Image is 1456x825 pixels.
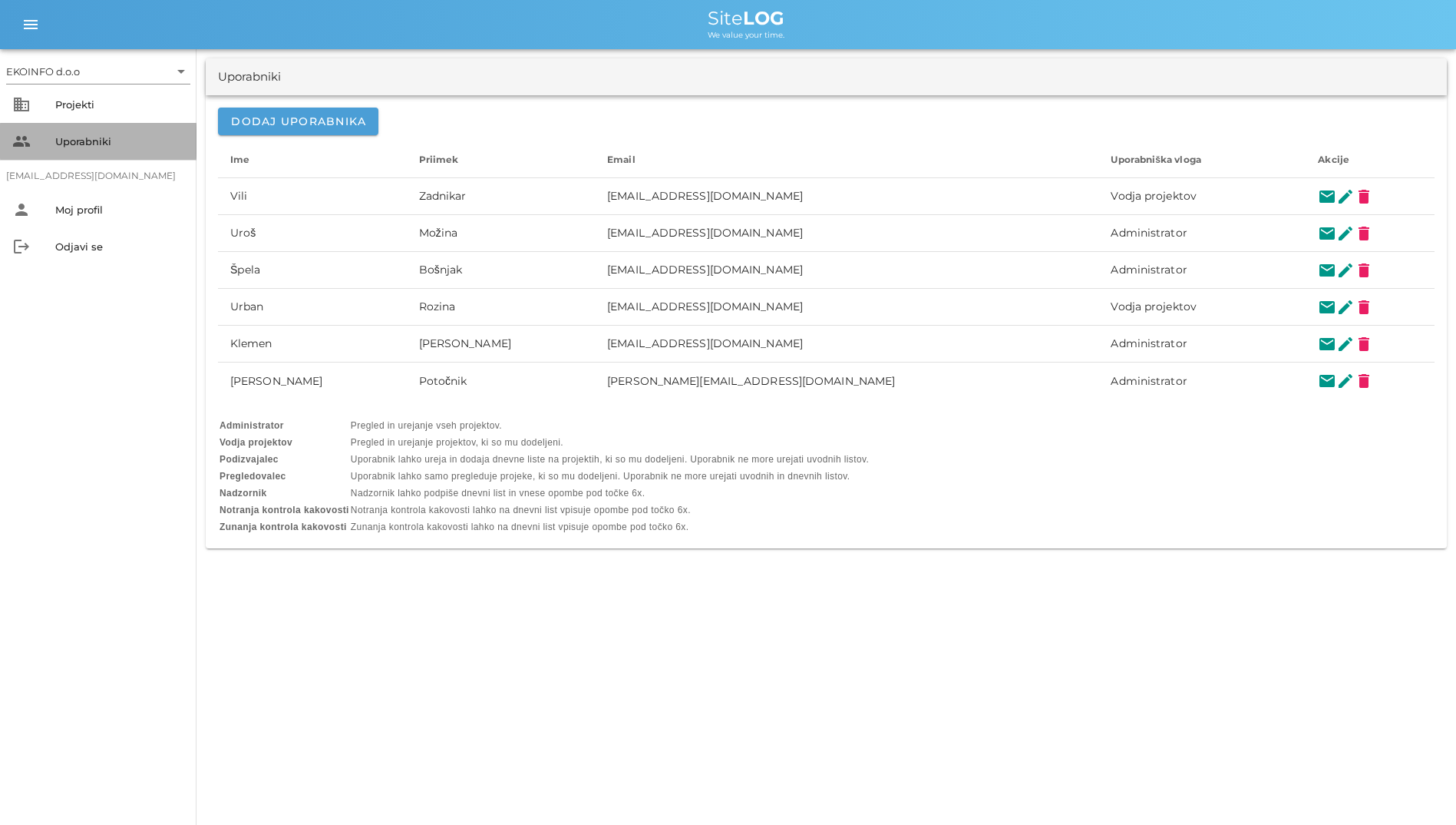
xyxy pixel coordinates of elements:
i: people [12,132,31,151]
b: Vodja projektov [220,437,292,448]
i: menu [21,15,40,34]
button: mail [1318,335,1336,353]
button: mail [1318,224,1336,243]
th: Email: Ni razvrščeno. Aktivirajte za naraščajoče razvrščanje. [595,141,1098,178]
td: Vodja projektov [1098,178,1306,215]
td: Uporabnik lahko ureja in dodaja dnevne liste na projektih, ki so mu dodeljeni. Uporabnik ne more ... [351,452,869,467]
button: delete [1355,298,1373,316]
td: [PERSON_NAME] [407,326,596,363]
td: [EMAIL_ADDRESS][DOMAIN_NAME] [595,252,1098,289]
button: delete [1355,372,1373,390]
td: [EMAIL_ADDRESS][DOMAIN_NAME] [595,215,1098,252]
div: Projekti [55,98,184,111]
span: Uporabniška vloga [1111,154,1200,165]
td: Administrator [1098,326,1306,363]
td: Pregled in urejanje vseh projektov. [351,418,869,433]
button: delete [1355,224,1373,243]
td: Zadnikar [407,178,596,215]
td: Nadzornik lahko podpiše dnevni list in vnese opombe pod točke 6x. [351,485,869,501]
button: edit [1336,372,1355,390]
td: Uroš [218,215,407,252]
div: Odjavi se [55,240,184,253]
td: Uporabnik lahko samo pregleduje projeke, ki so mu dodeljeni. Uporabnik ne more urejati uvodnih in... [351,469,869,484]
td: [PERSON_NAME] [218,363,407,399]
span: Priimek [419,154,459,165]
td: Notranja kontrola kakovosti lahko na dnevni list vpisuje opombe pod točko 6x. [351,502,869,518]
button: delete [1355,261,1373,280]
div: Moj profil [55,204,184,216]
div: Uporabniki [218,68,281,86]
td: Pregled in urejanje projektov, ki so mu dodeljeni. [351,435,869,450]
b: Administrator [220,420,284,431]
button: mail [1318,261,1336,280]
td: Urban [218,289,407,326]
span: We value your time. [708,30,784,40]
b: Nadzornik [220,488,267,499]
td: Zunanja kontrola kakovosti lahko na dnevni list vpisuje opombe pod točko 6x. [351,519,869,535]
td: Bošnjak [407,252,596,289]
div: EKOINFO d.o.o [6,65,80,78]
b: Pregledovalec [220,471,286,482]
div: Uporabniki [55,135,184,147]
td: Potočnik [407,363,596,399]
button: Dodaj uporabnika [218,108,378,135]
b: Podizvajalec [220,454,279,465]
button: edit [1336,224,1355,243]
td: Špela [218,252,407,289]
i: arrow_drop_down [172,62,190,81]
button: delete [1355,335,1373,353]
td: [EMAIL_ADDRESS][DOMAIN_NAME] [595,326,1098,363]
th: Akcije: Ni razvrščeno. Aktivirajte za naraščajoče razvrščanje. [1306,141,1435,178]
td: [PERSON_NAME][EMAIL_ADDRESS][DOMAIN_NAME] [595,363,1098,399]
b: Notranja kontrola kakovosti [220,505,349,515]
td: Klemen [218,326,407,363]
td: Vili [218,178,407,215]
button: edit [1336,298,1355,316]
div: EKOINFO d.o.o [6,59,190,84]
div: Pripomoček za klepet [1236,659,1456,825]
td: Vodja projektov [1098,289,1306,326]
i: person [12,200,31,219]
span: Akcije [1318,154,1349,165]
button: edit [1336,187,1355,206]
th: Ime: Ni razvrščeno. Aktivirajte za naraščajoče razvrščanje. [218,141,407,178]
td: Možina [407,215,596,252]
button: edit [1336,261,1355,280]
span: Site [708,7,784,29]
b: LOG [743,7,784,29]
th: Uporabniška vloga: Ni razvrščeno. Aktivirajte za naraščajoče razvrščanje. [1098,141,1306,178]
button: delete [1355,187,1373,206]
i: logout [12,237,31,256]
span: Email [607,154,636,165]
iframe: Chat Widget [1236,659,1456,825]
td: Administrator [1098,363,1306,399]
td: Administrator [1098,215,1306,252]
button: mail [1318,372,1336,390]
span: Dodaj uporabnika [230,114,366,128]
span: Ime [230,154,249,165]
button: mail [1318,187,1336,206]
td: Administrator [1098,252,1306,289]
button: mail [1318,298,1336,316]
td: [EMAIL_ADDRESS][DOMAIN_NAME] [595,289,1098,326]
i: business [12,95,31,114]
b: Zunanja kontrola kakovosti [220,522,347,532]
td: Rozina [407,289,596,326]
th: Priimek: Ni razvrščeno. Aktivirajte za naraščajoče razvrščanje. [407,141,596,178]
button: edit [1336,335,1355,353]
td: [EMAIL_ADDRESS][DOMAIN_NAME] [595,178,1098,215]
